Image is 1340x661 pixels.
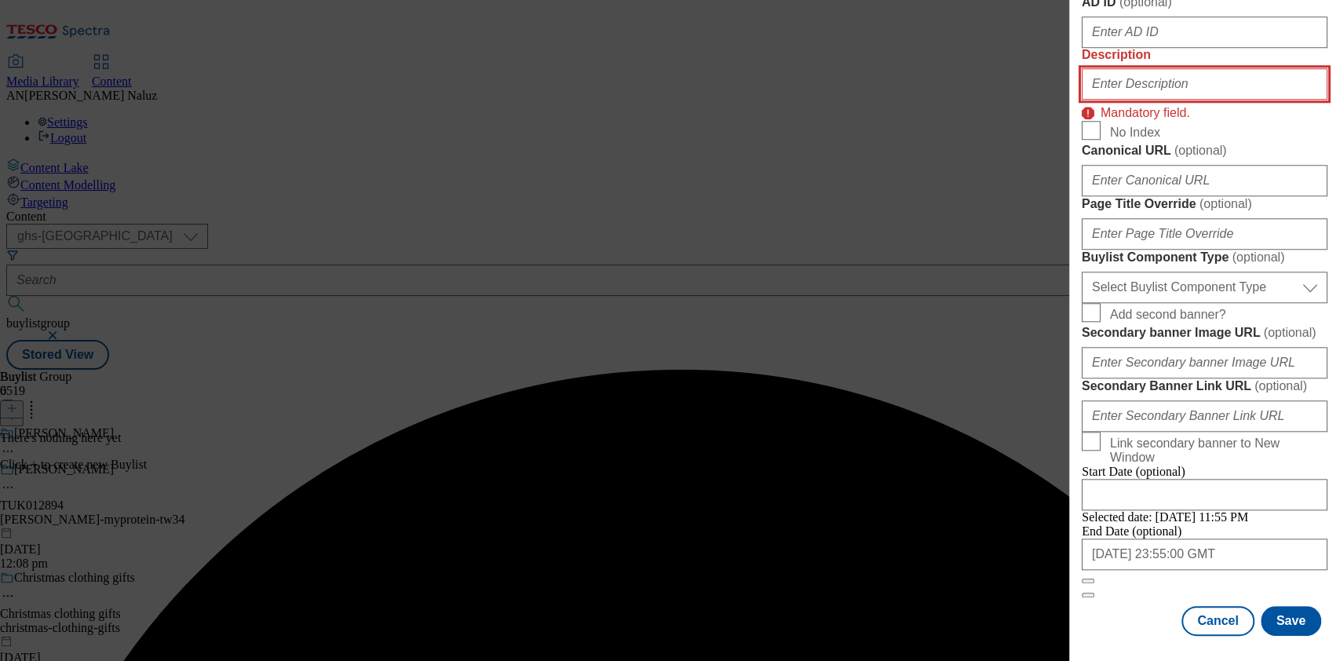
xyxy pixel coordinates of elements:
span: Add second banner? [1110,308,1226,322]
input: Enter Date [1082,479,1327,510]
input: Enter Secondary banner Image URL [1082,347,1327,378]
span: ( optional ) [1232,250,1285,264]
label: Buylist Component Type [1082,250,1327,265]
label: Canonical URL [1082,143,1327,159]
span: ( optional ) [1174,144,1227,157]
span: ( optional ) [1199,197,1252,210]
input: Enter Date [1082,539,1327,570]
input: Enter Page Title Override [1082,218,1327,250]
label: Description [1082,48,1327,62]
label: Secondary banner Image URL [1082,325,1327,341]
span: End Date (optional) [1082,524,1181,538]
span: Link secondary banner to New Window [1110,436,1321,465]
span: Start Date (optional) [1082,465,1185,478]
label: Secondary Banner Link URL [1082,378,1327,394]
span: ( optional ) [1254,379,1307,393]
span: No Index [1110,126,1160,140]
button: Close [1082,579,1094,583]
p: Mandatory field. [1101,99,1190,121]
span: ( optional ) [1264,326,1316,339]
input: Enter Canonical URL [1082,165,1327,196]
input: Enter Secondary Banner Link URL [1082,400,1327,432]
span: Selected date: [DATE] 11:55 PM [1082,510,1248,524]
input: Enter Description [1082,68,1327,100]
button: Cancel [1181,606,1254,636]
button: Save [1261,606,1321,636]
label: Page Title Override [1082,196,1327,212]
input: Enter AD ID [1082,16,1327,48]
